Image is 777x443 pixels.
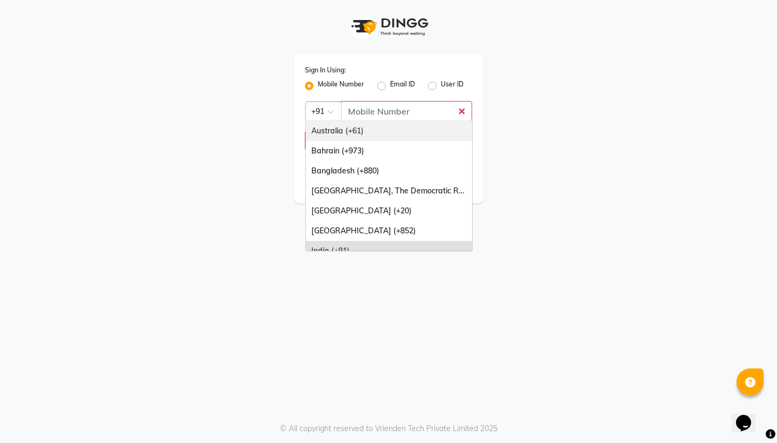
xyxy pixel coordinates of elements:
label: Mobile Number [318,79,364,92]
iframe: chat widget [732,400,766,432]
div: [GEOGRAPHIC_DATA] (+20) [306,201,472,221]
input: Username [341,101,472,122]
div: Australia (+61) [306,121,472,141]
div: Bahrain (+973) [306,141,472,161]
div: Bangladesh (+880) [306,161,472,181]
label: Sign In Using: [305,65,346,75]
img: logo1.svg [345,11,432,43]
label: User ID [441,79,464,92]
div: India (+91) [306,241,472,261]
ng-dropdown-panel: Options list [305,120,473,251]
input: Username [305,130,448,151]
label: Email ID [390,79,415,92]
div: [GEOGRAPHIC_DATA], The Democratic Republic Of The (+243) [306,181,472,201]
div: [GEOGRAPHIC_DATA] (+852) [306,221,472,241]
